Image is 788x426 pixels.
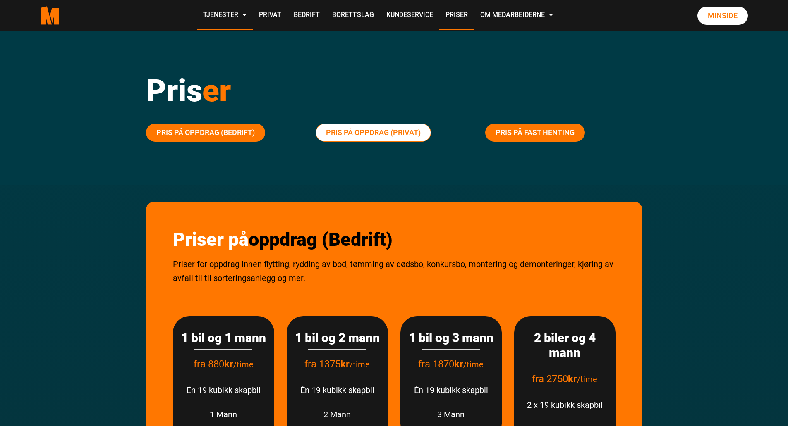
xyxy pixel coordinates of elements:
[304,358,350,370] span: fra 1375
[295,331,380,345] h3: 1 bil og 2 mann
[202,72,231,109] span: er
[522,398,607,412] p: 2 x 19 kubikk skapbil
[485,124,585,142] a: Pris på fast henting
[454,358,463,370] strong: kr
[697,7,748,25] a: Minside
[326,1,380,30] a: Borettslag
[233,359,254,369] span: /time
[409,383,493,397] p: Én 19 kubikk skapbil
[522,331,607,360] h3: 2 biler og 4 mann
[316,124,431,142] a: Pris på oppdrag (Privat)
[380,1,439,30] a: Kundeservice
[224,358,233,370] strong: kr
[409,407,493,421] p: 3 Mann
[181,407,266,421] p: 1 Mann
[568,373,577,385] strong: kr
[253,1,287,30] a: Privat
[194,358,233,370] span: fra 880
[197,1,253,30] a: Tjenester
[181,383,266,397] p: Én 19 kubikk skapbil
[146,72,642,109] h1: Pris
[577,374,597,384] span: /time
[463,359,484,369] span: /time
[146,124,265,142] a: Pris på oppdrag (Bedrift)
[173,259,613,283] span: Priser for oppdrag innen flytting, rydding av bod, tømming av dødsbo, konkursbo, montering og dem...
[474,1,559,30] a: Om Medarbeiderne
[295,407,380,421] p: 2 Mann
[439,1,474,30] a: Priser
[295,383,380,397] p: Én 19 kubikk skapbil
[181,331,266,345] h3: 1 bil og 1 mann
[418,358,463,370] span: fra 1870
[532,373,577,385] span: fra 2750
[340,358,350,370] strong: kr
[249,228,393,250] span: oppdrag (Bedrift)
[287,1,326,30] a: Bedrift
[409,331,493,345] h3: 1 bil og 3 mann
[173,228,616,251] h2: Priser på
[350,359,370,369] span: /time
